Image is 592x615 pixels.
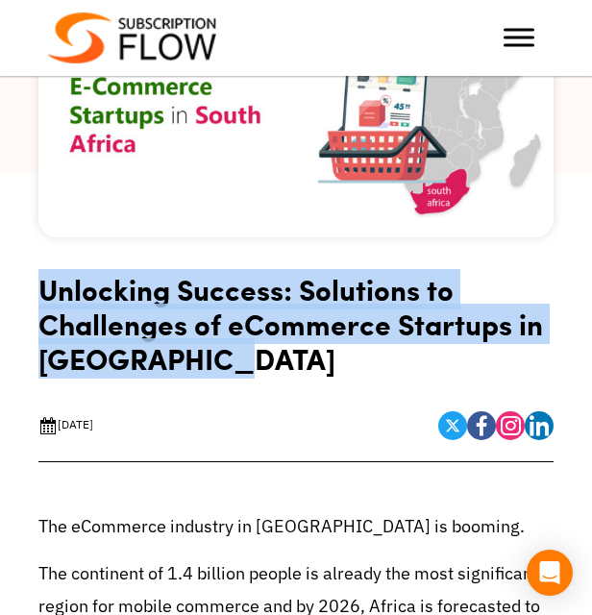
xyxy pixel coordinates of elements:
[38,416,93,435] div: [DATE]
[38,272,554,390] h1: Unlocking Success: Solutions to Challenges of eCommerce Startups in [GEOGRAPHIC_DATA]
[38,510,554,543] p: The eCommerce industry in [GEOGRAPHIC_DATA] is booming.
[504,29,534,47] button: Toggle Menu
[48,12,216,63] img: Subscriptionflow
[527,550,573,596] div: Open Intercom Messenger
